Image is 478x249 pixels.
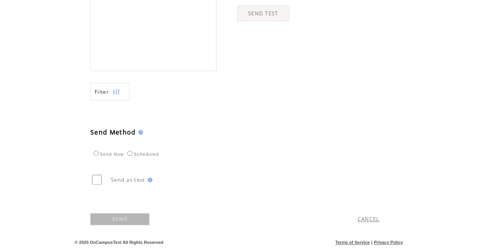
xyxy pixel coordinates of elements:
[75,240,164,245] span: © 2025 OnCampusText All Rights Reserved
[371,240,373,245] span: |
[125,152,159,157] label: Scheduled
[113,83,120,101] img: filters.png
[95,89,109,96] span: Show filters
[92,152,124,157] label: Send Now
[145,178,153,183] img: help.gif
[90,214,149,225] a: SEND
[358,216,380,223] a: CANCEL
[90,128,136,137] span: Send Method
[127,151,132,156] input: Scheduled
[374,240,403,245] a: Privacy Policy
[336,240,370,245] a: Terms of Service
[237,6,289,21] a: SEND TEST
[111,177,145,184] span: Send as test
[94,151,99,156] input: Send Now
[90,83,130,101] a: Filter
[136,130,143,135] img: help.gif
